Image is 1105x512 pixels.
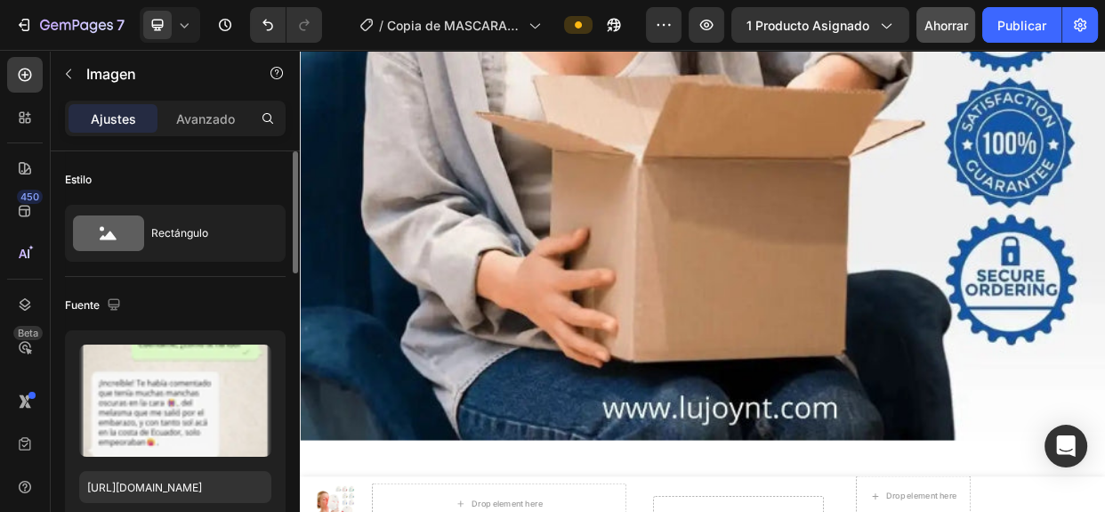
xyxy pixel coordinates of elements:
[387,18,519,52] font: Copia de MASCARA LED 7 COLORES
[300,50,1105,512] iframe: Área de diseño
[65,298,100,312] font: Fuente
[379,18,383,33] font: /
[997,18,1046,33] font: Publicar
[86,63,238,85] p: Imagen
[18,327,38,339] font: Beta
[916,7,975,43] button: Ahorrar
[65,173,92,186] font: Estilo
[7,7,133,43] button: 7
[176,111,235,126] font: Avanzado
[79,471,271,503] input: https://ejemplo.com/imagen.jpg
[117,16,125,34] font: 7
[250,7,322,43] div: Deshacer/Rehacer
[79,345,271,457] img: imagen de vista previa
[746,18,869,33] font: 1 producto asignado
[924,18,968,33] font: Ahorrar
[731,7,909,43] button: 1 producto asignado
[982,7,1061,43] button: Publicar
[151,226,208,240] font: Rectángulo
[1045,425,1087,467] div: Abrir Intercom Messenger
[91,111,136,126] font: Ajustes
[86,65,136,83] font: Imagen
[20,191,39,203] font: 450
